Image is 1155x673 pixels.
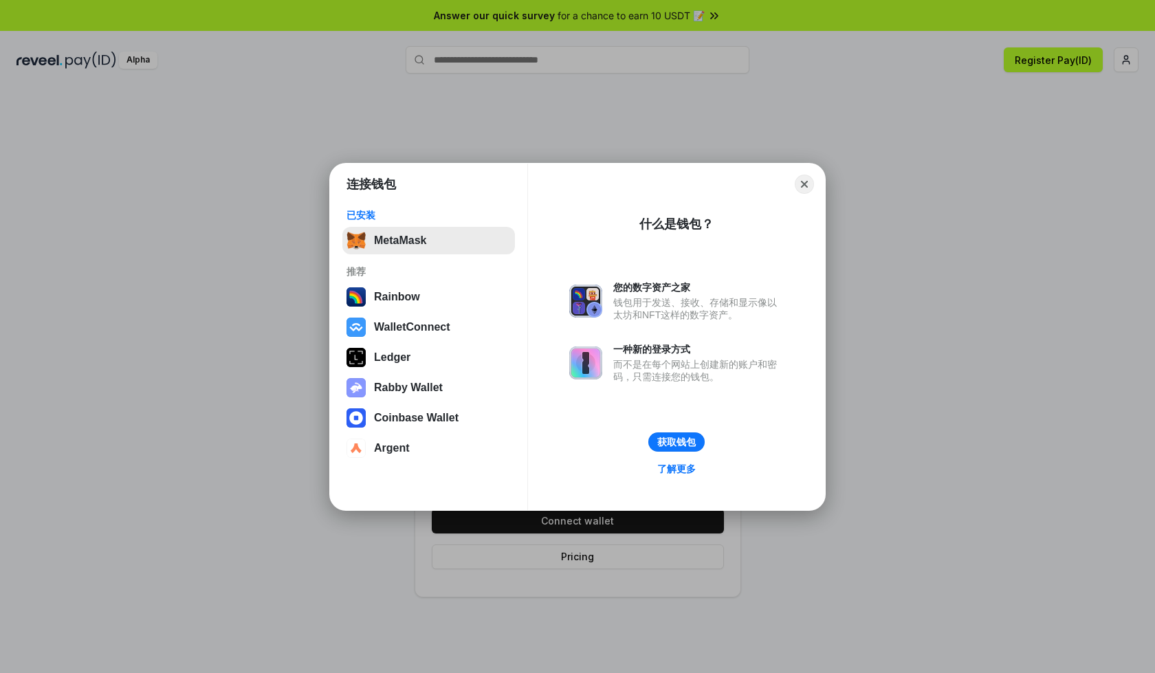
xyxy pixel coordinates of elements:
[374,442,410,454] div: Argent
[613,296,784,321] div: 钱包用于发送、接收、存储和显示像以太坊和NFT这样的数字资产。
[346,378,366,397] img: svg+xml,%3Csvg%20xmlns%3D%22http%3A%2F%2Fwww.w3.org%2F2000%2Fsvg%22%20fill%3D%22none%22%20viewBox...
[346,265,511,278] div: 推荐
[346,209,511,221] div: 已安装
[374,291,420,303] div: Rainbow
[569,285,602,318] img: svg+xml,%3Csvg%20xmlns%3D%22http%3A%2F%2Fwww.w3.org%2F2000%2Fsvg%22%20fill%3D%22none%22%20viewBox...
[346,439,366,458] img: svg+xml,%3Csvg%20width%3D%2228%22%20height%3D%2228%22%20viewBox%3D%220%200%2028%2028%22%20fill%3D...
[346,348,366,367] img: svg+xml,%3Csvg%20xmlns%3D%22http%3A%2F%2Fwww.w3.org%2F2000%2Fsvg%22%20width%3D%2228%22%20height%3...
[613,343,784,355] div: 一种新的登录方式
[374,412,459,424] div: Coinbase Wallet
[639,216,714,232] div: 什么是钱包？
[374,234,426,247] div: MetaMask
[569,346,602,379] img: svg+xml,%3Csvg%20xmlns%3D%22http%3A%2F%2Fwww.w3.org%2F2000%2Fsvg%22%20fill%3D%22none%22%20viewBox...
[613,358,784,383] div: 而不是在每个网站上创建新的账户和密码，只需连接您的钱包。
[649,460,704,478] a: 了解更多
[342,313,515,341] button: WalletConnect
[342,344,515,371] button: Ledger
[648,432,705,452] button: 获取钱包
[342,434,515,462] button: Argent
[657,463,696,475] div: 了解更多
[374,351,410,364] div: Ledger
[795,175,814,194] button: Close
[342,227,515,254] button: MetaMask
[374,382,443,394] div: Rabby Wallet
[346,287,366,307] img: svg+xml,%3Csvg%20width%3D%22120%22%20height%3D%22120%22%20viewBox%3D%220%200%20120%20120%22%20fil...
[657,436,696,448] div: 获取钱包
[346,231,366,250] img: svg+xml,%3Csvg%20fill%3D%22none%22%20height%3D%2233%22%20viewBox%3D%220%200%2035%2033%22%20width%...
[342,404,515,432] button: Coinbase Wallet
[346,318,366,337] img: svg+xml,%3Csvg%20width%3D%2228%22%20height%3D%2228%22%20viewBox%3D%220%200%2028%2028%22%20fill%3D...
[342,283,515,311] button: Rainbow
[374,321,450,333] div: WalletConnect
[346,408,366,428] img: svg+xml,%3Csvg%20width%3D%2228%22%20height%3D%2228%22%20viewBox%3D%220%200%2028%2028%22%20fill%3D...
[346,176,396,192] h1: 连接钱包
[342,374,515,401] button: Rabby Wallet
[613,281,784,294] div: 您的数字资产之家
